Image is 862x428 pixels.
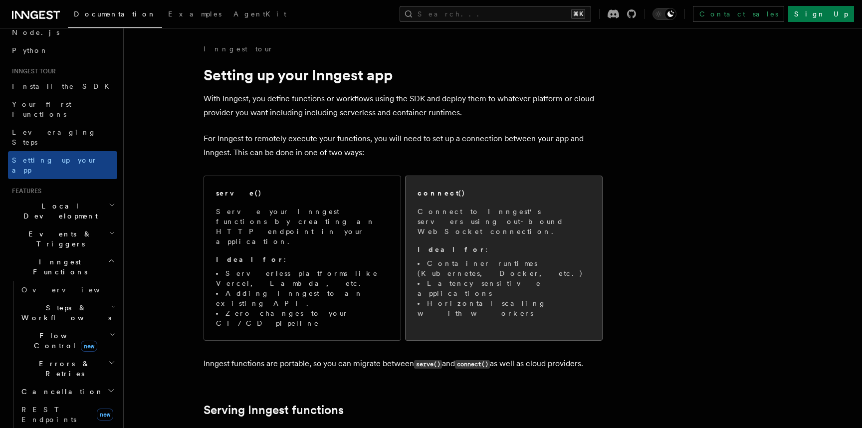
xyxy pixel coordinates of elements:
span: Inngest tour [8,67,56,75]
span: Leveraging Steps [12,128,96,146]
span: Flow Control [17,331,110,351]
li: Zero changes to your CI/CD pipeline [216,308,389,328]
span: Events & Triggers [8,229,109,249]
a: Python [8,41,117,59]
p: : [418,244,590,254]
p: For Inngest to remotely execute your functions, you will need to set up a connection between your... [204,132,603,160]
span: REST Endpoints [21,406,76,424]
p: Serve your Inngest functions by creating an HTTP endpoint in your application. [216,207,389,246]
span: Local Development [8,201,109,221]
a: Serving Inngest functions [204,403,344,417]
h2: serve() [216,188,262,198]
p: Inngest functions are portable, so you can migrate between and as well as cloud providers. [204,357,603,371]
li: Adding Inngest to an existing API. [216,288,389,308]
button: Search...⌘K [400,6,591,22]
span: new [81,341,97,352]
button: Errors & Retries [17,355,117,383]
a: Inngest tour [204,44,273,54]
h2: connect() [418,188,465,198]
a: Contact sales [693,6,784,22]
a: Leveraging Steps [8,123,117,151]
code: connect() [455,360,490,369]
span: Install the SDK [12,82,115,90]
span: Node.js [12,28,59,36]
span: AgentKit [233,10,286,18]
a: Install the SDK [8,77,117,95]
span: Documentation [74,10,156,18]
a: Overview [17,281,117,299]
span: Overview [21,286,124,294]
button: Cancellation [17,383,117,401]
a: Setting up your app [8,151,117,179]
a: connect()Connect to Inngest's servers using out-bound WebSocket connection.Ideal for:Container ru... [405,176,603,341]
p: With Inngest, you define functions or workflows using the SDK and deploy them to whatever platfor... [204,92,603,120]
li: Horizontal scaling with workers [418,298,590,318]
li: Latency sensitive applications [418,278,590,298]
span: Steps & Workflows [17,303,111,323]
button: Local Development [8,197,117,225]
span: Setting up your app [12,156,98,174]
span: Python [12,46,48,54]
strong: Ideal for [418,245,485,253]
a: AgentKit [227,3,292,27]
p: : [216,254,389,264]
span: Features [8,187,41,195]
a: Your first Functions [8,95,117,123]
kbd: ⌘K [571,9,585,19]
button: Inngest Functions [8,253,117,281]
span: new [97,409,113,421]
span: Your first Functions [12,100,71,118]
span: Inngest Functions [8,257,108,277]
span: Errors & Retries [17,359,108,379]
button: Toggle dark mode [652,8,676,20]
span: Examples [168,10,221,18]
p: Connect to Inngest's servers using out-bound WebSocket connection. [418,207,590,236]
code: serve() [414,360,442,369]
a: Documentation [68,3,162,28]
a: Examples [162,3,227,27]
button: Steps & Workflows [17,299,117,327]
a: serve()Serve your Inngest functions by creating an HTTP endpoint in your application.Ideal for:Se... [204,176,401,341]
li: Container runtimes (Kubernetes, Docker, etc.) [418,258,590,278]
li: Serverless platforms like Vercel, Lambda, etc. [216,268,389,288]
span: Cancellation [17,387,104,397]
a: Node.js [8,23,117,41]
h1: Setting up your Inngest app [204,66,603,84]
strong: Ideal for [216,255,284,263]
button: Events & Triggers [8,225,117,253]
a: Sign Up [788,6,854,22]
button: Flow Controlnew [17,327,117,355]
